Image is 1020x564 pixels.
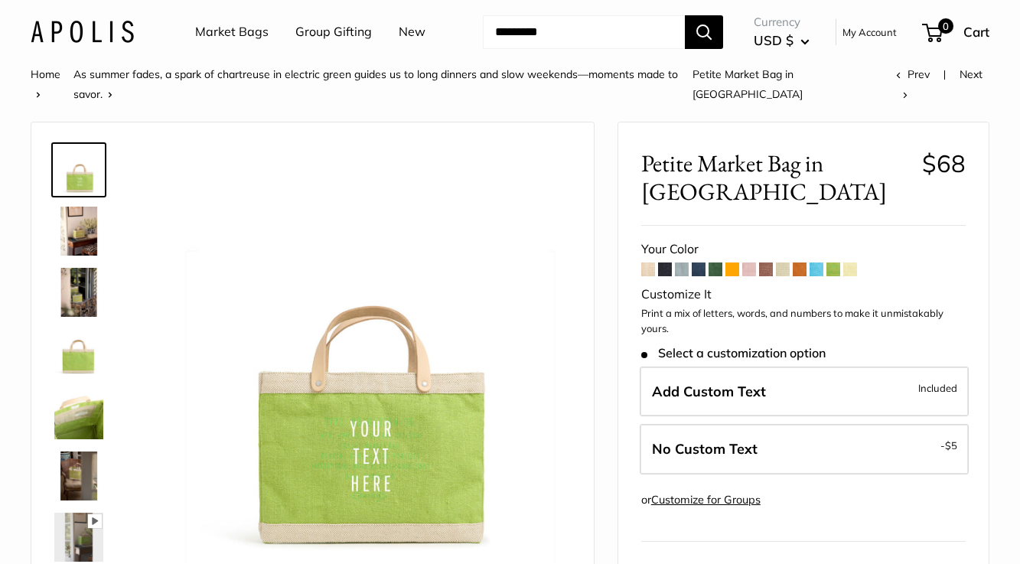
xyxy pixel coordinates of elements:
[195,21,269,44] a: Market Bags
[641,149,911,206] span: Petite Market Bag in [GEOGRAPHIC_DATA]
[54,390,103,439] img: Petite Market Bag in Chartreuse
[945,439,957,452] span: $5
[54,452,103,500] img: Petite Market Bag in Chartreuse
[652,440,758,458] span: No Custom Text
[51,448,106,504] a: Petite Market Bag in Chartreuse
[31,67,60,81] a: Home
[399,21,425,44] a: New
[51,204,106,259] a: Petite Market Bag in Chartreuse
[31,64,896,104] nav: Breadcrumb
[842,23,897,41] a: My Account
[73,67,678,101] a: As summer fades, a spark of chartreuse in electric green guides us to long dinners and slow weeke...
[640,424,969,474] label: Leave Blank
[652,383,766,400] span: Add Custom Text
[918,379,957,397] span: Included
[54,145,103,194] img: Petite Market Bag in Chartreuse
[651,493,761,507] a: Customize for Groups
[641,346,826,360] span: Select a customization option
[154,145,571,562] img: Petite Market Bag in Chartreuse
[754,32,794,48] span: USD $
[54,268,103,317] img: Petite Market Bag in Chartreuse
[641,490,761,510] div: or
[483,15,685,49] input: Search...
[940,436,957,455] span: -
[641,283,966,306] div: Customize It
[51,326,106,381] a: Petite Market Bag in Chartreuse
[54,207,103,256] img: Petite Market Bag in Chartreuse
[295,21,372,44] a: Group Gifting
[963,24,989,40] span: Cart
[692,67,803,101] span: Petite Market Bag in [GEOGRAPHIC_DATA]
[54,513,103,562] img: Petite Market Bag in Chartreuse
[924,20,989,44] a: 0 Cart
[641,306,966,336] p: Print a mix of letters, words, and numbers to make it unmistakably yours.
[51,265,106,320] a: Petite Market Bag in Chartreuse
[754,11,810,33] span: Currency
[754,28,810,53] button: USD $
[640,367,969,417] label: Add Custom Text
[31,21,134,43] img: Apolis
[641,238,966,261] div: Your Color
[938,18,953,34] span: 0
[685,15,723,49] button: Search
[54,329,103,378] img: Petite Market Bag in Chartreuse
[51,387,106,442] a: Petite Market Bag in Chartreuse
[896,67,930,81] a: Prev
[51,142,106,197] a: Petite Market Bag in Chartreuse
[922,148,966,178] span: $68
